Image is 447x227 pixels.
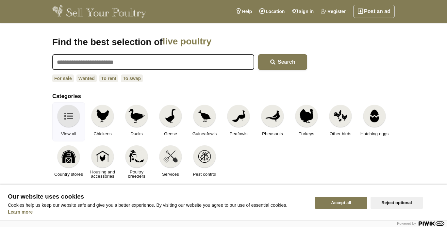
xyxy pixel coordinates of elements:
[231,109,246,123] img: Peafowls
[130,132,143,136] span: Ducks
[360,132,389,136] span: Hatching eggs
[333,109,348,123] img: Other birds
[192,132,217,136] span: Guineafowls
[121,74,143,82] a: To swap
[129,149,144,164] img: Poultry breeders
[163,36,272,48] span: live poultry
[95,149,110,164] img: Housing and accessories
[86,102,119,141] a: Chickens Chickens
[122,170,151,178] span: Poultry breeders
[162,172,179,176] span: Services
[99,74,118,82] a: To rent
[230,132,248,136] span: Peafowls
[315,197,367,209] button: Accept all
[258,54,307,70] button: Search
[54,172,83,176] span: Country stores
[367,109,382,123] img: Hatching eggs
[222,102,255,141] a: Peafowls Peafowls
[163,149,178,164] img: Services
[8,193,307,200] span: Our website uses cookies
[61,149,76,164] img: Country stores
[197,109,212,123] img: Guineafowls
[52,74,74,82] a: For sale
[120,143,153,182] a: Poultry breeders Poultry breeders
[8,203,307,208] p: Cookies help us keep our website safe and give you a better experience. By visiting our website y...
[299,132,314,136] span: Turkeys
[154,143,187,182] a: Services Services
[353,5,395,18] a: Post an ad
[278,59,295,65] span: Search
[93,132,112,136] span: Chickens
[193,172,216,176] span: Pest control
[299,109,314,123] img: Turkeys
[371,197,423,209] button: Reject optional
[52,93,395,100] h2: Categories
[120,102,153,141] a: Ducks Ducks
[163,109,178,123] img: Geese
[330,132,352,136] span: Other birds
[164,132,177,136] span: Geese
[197,149,212,164] img: Pest control
[88,170,117,178] span: Housing and accessories
[8,209,33,215] a: Learn more
[288,5,317,18] a: Sign in
[256,102,289,141] a: Pheasants Pheasants
[128,109,145,123] img: Ducks
[324,102,357,141] a: Other birds Other birds
[52,102,85,141] a: View all
[86,143,119,182] a: Housing and accessories Housing and accessories
[76,74,97,82] a: Wanted
[154,102,187,141] a: Geese Geese
[262,132,283,136] span: Pheasants
[188,102,221,141] a: Guineafowls Guineafowls
[52,36,307,48] h1: Find the best selection of
[397,221,416,225] span: Powered by
[290,102,323,141] a: Turkeys Turkeys
[358,102,391,141] a: Hatching eggs Hatching eggs
[95,109,110,123] img: Chickens
[256,5,288,18] a: Location
[61,132,76,136] span: View all
[265,109,280,123] img: Pheasants
[52,143,85,182] a: Country stores Country stores
[232,5,256,18] a: Help
[317,5,349,18] a: Register
[188,143,221,182] a: Pest control Pest control
[52,5,146,18] img: Sell Your Poultry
